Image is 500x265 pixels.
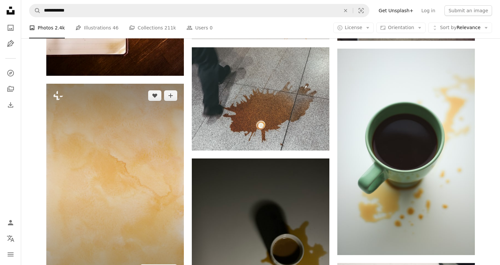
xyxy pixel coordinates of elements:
a: white ceramic mug with black liquid [337,149,475,155]
a: Illustrations 46 [75,17,118,38]
button: License [333,22,374,33]
button: Add to Collection [164,90,177,101]
a: Log in / Sign up [4,216,17,229]
button: Like [148,90,161,101]
span: 0 [210,24,213,31]
img: white ceramic mug with black liquid [337,49,475,255]
button: Sort byRelevance [428,22,492,33]
button: Submit an image [444,5,492,16]
img: coffee spill on floor [192,47,329,151]
span: Relevance [440,24,480,31]
a: Home — Unsplash [4,4,17,19]
a: Collections 211k [129,17,176,38]
a: Get Unsplash+ [375,5,417,16]
a: Collections [4,82,17,96]
span: Sort by [440,25,456,30]
a: Download History [4,98,17,111]
span: 46 [113,24,119,31]
button: Menu [4,248,17,261]
span: License [345,25,362,30]
span: 211k [164,24,176,31]
a: black and white ceramic mug on white table [192,247,329,253]
a: a watercolor painting of a yellow background [46,180,184,186]
span: Orientation [388,25,414,30]
a: Users 0 [187,17,213,38]
button: Search Unsplash [29,4,41,17]
button: Clear [338,4,353,17]
button: Language [4,232,17,245]
a: Illustrations [4,37,17,50]
button: Orientation [376,22,426,33]
a: coffee spill on floor [192,96,329,102]
a: Log in [417,5,439,16]
form: Find visuals sitewide [29,4,369,17]
button: Visual search [353,4,369,17]
a: Photos [4,21,17,34]
a: Explore [4,66,17,80]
